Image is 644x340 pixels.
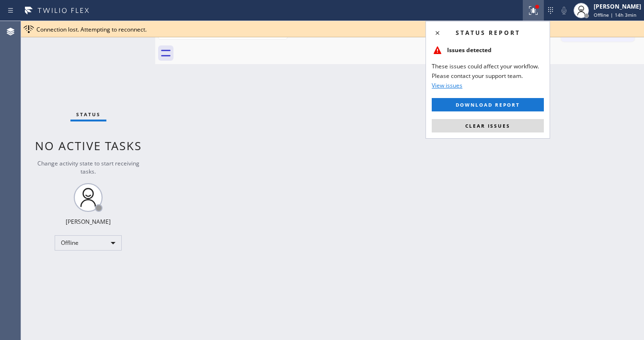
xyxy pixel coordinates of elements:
[35,138,142,154] span: No active tasks
[66,218,111,226] div: [PERSON_NAME]
[557,4,571,17] button: Mute
[594,11,636,18] span: Offline | 14h 3min
[594,2,641,11] div: [PERSON_NAME]
[76,111,101,118] span: Status
[55,235,122,251] div: Offline
[36,25,147,33] span: Connection lost. Attempting to reconnect.
[37,159,139,175] span: Change activity state to start receiving tasks.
